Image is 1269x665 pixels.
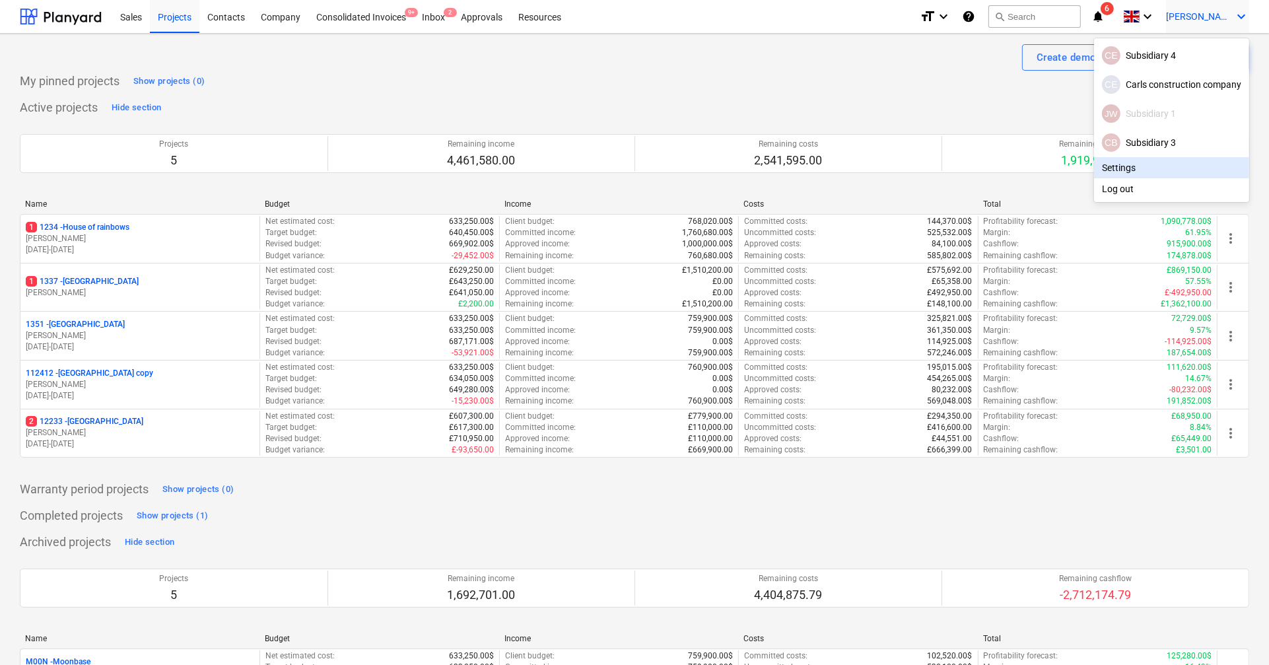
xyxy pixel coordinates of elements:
div: Carls construction company [1102,75,1241,94]
span: JW [1105,109,1118,119]
div: Subsidiary 1 [1102,104,1241,123]
span: CB [1105,137,1117,148]
span: CE [1105,50,1117,61]
div: Carl Edlund [1102,75,1120,94]
div: Carl Edlund [1102,46,1120,65]
div: Subsidiary 4 [1102,46,1241,65]
div: Charlie Brand [1102,133,1120,152]
div: Settings [1094,157,1249,178]
div: Subsidiary 3 [1102,133,1241,152]
div: Johnny Walker [1102,104,1120,123]
iframe: Chat Widget [1203,602,1269,665]
span: CE [1105,79,1117,90]
div: Log out [1094,178,1249,199]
